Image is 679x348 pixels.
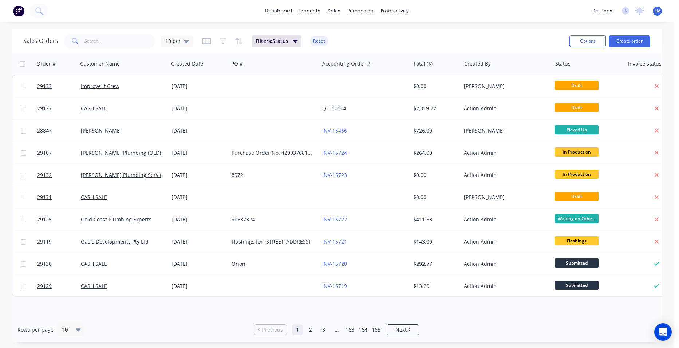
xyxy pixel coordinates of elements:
[296,5,324,16] div: products
[84,34,155,48] input: Search...
[371,324,382,335] a: Page 165
[654,323,672,341] div: Open Intercom Messenger
[464,60,491,67] div: Created By
[37,105,52,112] span: 29127
[232,171,312,179] div: 8972
[555,103,599,112] span: Draft
[413,238,456,245] div: $143.00
[569,35,606,47] button: Options
[555,81,599,90] span: Draft
[322,282,347,289] a: INV-15719
[165,37,181,45] span: 10 per
[589,5,616,16] div: settings
[171,149,226,157] div: [DATE]
[80,60,120,67] div: Customer Name
[81,216,151,223] a: Gold Coast Plumbing Experts
[37,186,81,208] a: 29131
[251,324,422,335] ul: Pagination
[413,171,456,179] div: $0.00
[171,260,226,268] div: [DATE]
[555,60,571,67] div: Status
[81,127,122,134] a: [PERSON_NAME]
[322,260,347,267] a: INV-15720
[261,5,296,16] a: dashboard
[81,282,107,289] a: CASH SALE
[555,214,599,223] span: Waiting on Othe...
[37,253,81,275] a: 29130
[555,258,599,268] span: Submitted
[555,236,599,245] span: Flashings
[322,60,370,67] div: Accounting Order #
[555,281,599,290] span: Submitted
[555,125,599,134] span: Picked Up
[37,142,81,164] a: 29107
[344,5,377,16] div: purchasing
[331,324,342,335] a: Jump forward
[256,37,288,45] span: Filters: Status
[171,171,226,179] div: [DATE]
[413,127,456,134] div: $726.00
[171,127,226,134] div: [DATE]
[609,35,650,47] button: Create order
[37,275,81,297] a: 29129
[377,5,412,16] div: productivity
[413,216,456,223] div: $411.63
[81,105,107,112] a: CASH SALE
[310,36,328,46] button: Reset
[37,171,52,179] span: 29132
[231,60,243,67] div: PO #
[37,216,52,223] span: 29125
[395,326,407,333] span: Next
[464,105,545,112] div: Action Admin
[37,238,52,245] span: 29119
[292,324,303,335] a: Page 1 is your current page
[171,194,226,201] div: [DATE]
[232,216,312,223] div: 90637324
[413,194,456,201] div: $0.00
[344,324,355,335] a: Page 163
[654,8,661,14] span: SM
[464,83,545,90] div: [PERSON_NAME]
[23,37,58,44] h1: Sales Orders
[413,282,456,290] div: $13.20
[37,127,52,134] span: 28847
[37,231,81,253] a: 29119
[37,120,81,142] a: 28847
[413,260,456,268] div: $292.77
[628,60,662,67] div: Invoice status
[322,238,347,245] a: INV-15721
[322,149,347,156] a: INV-15724
[171,282,226,290] div: [DATE]
[322,216,347,223] a: INV-15722
[81,83,119,90] a: Improve it Crew
[37,260,52,268] span: 29130
[464,127,545,134] div: [PERSON_NAME]
[413,83,456,90] div: $0.00
[232,260,312,268] div: Orion
[413,105,456,112] div: $2,819.27
[37,194,52,201] span: 29131
[464,216,545,223] div: Action Admin
[171,238,226,245] div: [DATE]
[81,194,107,201] a: CASH SALE
[254,326,287,333] a: Previous page
[318,324,329,335] a: Page 3
[322,105,346,112] a: QU-10104
[358,324,368,335] a: Page 164
[171,83,226,90] div: [DATE]
[171,216,226,223] div: [DATE]
[387,326,419,333] a: Next page
[171,60,203,67] div: Created Date
[81,260,107,267] a: CASH SALE
[322,127,347,134] a: INV-15466
[17,326,54,333] span: Rows per page
[37,75,81,97] a: 29133
[232,238,312,245] div: Flashings for [STREET_ADDRESS]
[464,171,545,179] div: Action Admin
[262,326,283,333] span: Previous
[81,171,183,178] a: [PERSON_NAME] Plumbing Service Pty Ltd
[322,171,347,178] a: INV-15723
[37,164,81,186] a: 29132
[324,5,344,16] div: sales
[464,149,545,157] div: Action Admin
